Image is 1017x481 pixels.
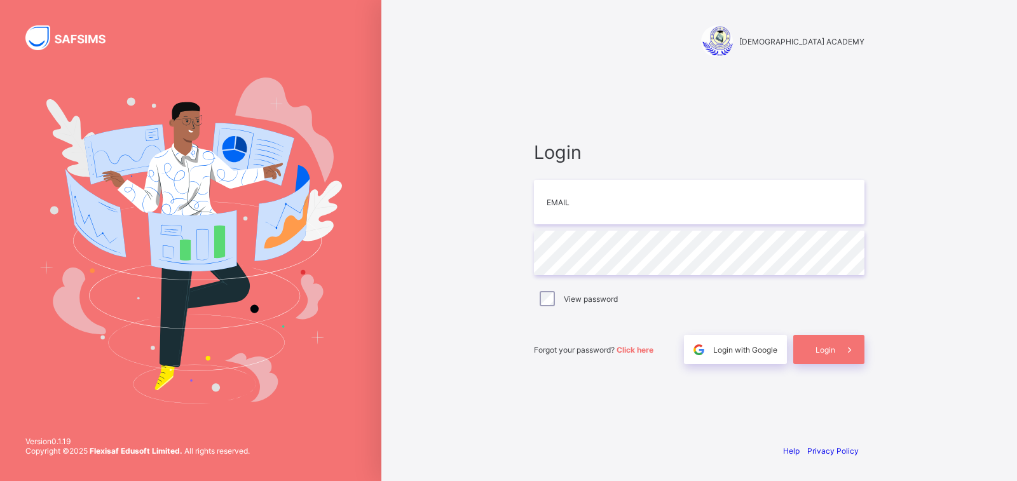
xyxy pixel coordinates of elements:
a: Privacy Policy [807,446,859,456]
span: Login [816,345,835,355]
label: View password [564,294,618,304]
img: SAFSIMS Logo [25,25,121,50]
span: Copyright © 2025 All rights reserved. [25,446,250,456]
span: Login with Google [713,345,777,355]
span: [DEMOGRAPHIC_DATA] ACADEMY [739,37,864,46]
span: Forgot your password? [534,345,653,355]
strong: Flexisaf Edusoft Limited. [90,446,182,456]
a: Help [783,446,800,456]
span: Version 0.1.19 [25,437,250,446]
a: Click here [617,345,653,355]
span: Login [534,141,864,163]
img: google.396cfc9801f0270233282035f929180a.svg [692,342,706,357]
img: Hero Image [39,78,342,403]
